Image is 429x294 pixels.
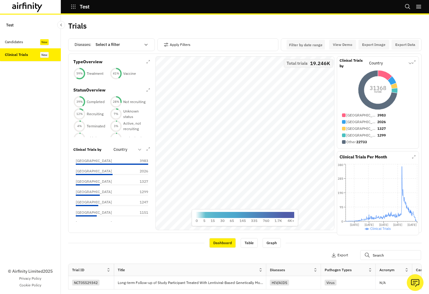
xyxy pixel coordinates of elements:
[211,218,215,223] p: 15
[338,191,343,195] tspan: 190
[76,199,112,205] p: [GEOGRAPHIC_DATA]
[263,218,269,223] p: 760
[287,61,308,65] p: Total trials
[73,87,106,93] p: Status Overview
[19,276,41,281] a: Privacy Policy
[156,57,334,230] canvas: Map
[87,71,103,76] p: Treatment
[118,267,125,273] div: Title
[76,189,112,195] p: [GEOGRAPHIC_DATA]
[5,52,28,57] div: Clinical Trials
[209,238,236,248] div: Dashboard
[392,40,419,50] button: Export Data
[289,43,323,47] p: Filter by date range
[87,136,104,141] p: Withdrawn
[377,119,386,125] p: 2026
[241,238,258,248] div: Table
[331,250,348,260] button: Export
[239,218,246,223] p: 145
[123,136,141,141] p: Authorised
[110,71,122,76] div: 41 %
[76,158,112,164] p: [GEOGRAPHIC_DATA]
[87,99,105,105] p: Completed
[370,227,391,231] span: Clinical Trials
[325,280,337,285] div: Virus
[87,111,103,117] p: Recruiting
[110,136,122,140] div: 3 %
[393,223,402,227] tspan: [DATE]
[73,112,85,116] div: 12 %
[123,71,136,76] p: Vaccine
[274,218,282,223] p: 1.7K
[76,179,112,184] p: [GEOGRAPHIC_DATA]
[133,210,148,215] p: 1151
[133,199,148,205] p: 1247
[360,250,421,260] input: Search
[73,136,85,140] div: 3 %
[346,126,377,131] p: [GEOGRAPHIC_DATA]
[133,179,148,184] p: 1327
[270,267,285,273] div: Diseases
[123,121,146,132] p: Active, not recruiting
[40,39,49,45] div: New
[8,268,53,275] p: © Airfinity Limited 2025
[5,39,23,45] div: Candidates
[40,52,49,58] div: New
[340,154,387,160] p: Clinical Trials Per Month
[118,280,266,286] p: Long-term Follow-up of Study Participant Treated With Lentiviral-Based Genetically Modified [MEDI...
[220,218,225,223] p: 30
[379,223,388,227] tspan: [DATE]
[338,163,343,167] tspan: 380
[270,280,289,285] div: HIV/AIDS
[75,40,152,50] div: Diseases :
[110,124,122,128] div: 3 %
[76,168,112,174] p: [GEOGRAPHIC_DATA]
[379,281,386,285] p: N/A
[72,280,99,285] div: NCT05529342
[230,218,234,223] p: 65
[288,218,294,223] p: 4K+
[287,40,325,50] button: Interact with the calendar and add the check-in date for your trip.
[76,210,112,215] p: [GEOGRAPHIC_DATA]
[407,223,417,227] tspan: [DATE]
[377,112,386,118] p: 3983
[123,109,146,119] p: Unknown status
[68,22,86,30] h2: Trials
[358,40,389,50] button: Export Image
[405,2,411,12] button: Search
[251,218,257,223] p: 335
[340,58,367,69] p: Clinical Trials by
[71,2,89,12] button: Test
[346,139,356,145] p: Other
[377,133,386,138] p: 1299
[370,85,386,92] tspan: 31368
[110,100,122,104] div: 28 %
[19,282,41,288] a: Cookie Policy
[263,238,281,248] div: Graph
[346,119,377,125] p: [GEOGRAPHIC_DATA]
[203,218,205,223] p: 5
[310,61,330,65] p: 19.246K
[340,205,343,209] tspan: 95
[356,139,367,145] p: 22733
[73,100,85,104] div: 39 %
[341,220,343,223] tspan: 0
[87,123,105,129] p: Terminated
[110,112,122,116] div: 7 %
[346,133,377,138] p: [GEOGRAPHIC_DATA]
[164,40,190,50] button: Apply Filters
[338,177,343,181] tspan: 285
[133,220,148,226] p: 1075
[364,223,374,227] tspan: [DATE]
[73,124,85,128] div: 4 %
[374,89,382,94] tspan: total
[337,253,348,257] p: Export
[6,19,14,31] p: Test
[379,267,395,273] div: Acronym
[133,158,148,164] p: 3983
[133,189,148,195] p: 1299
[73,59,103,65] p: Type Overview
[377,126,386,131] p: 1327
[80,4,89,9] p: Test
[123,99,145,105] p: Not recruiting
